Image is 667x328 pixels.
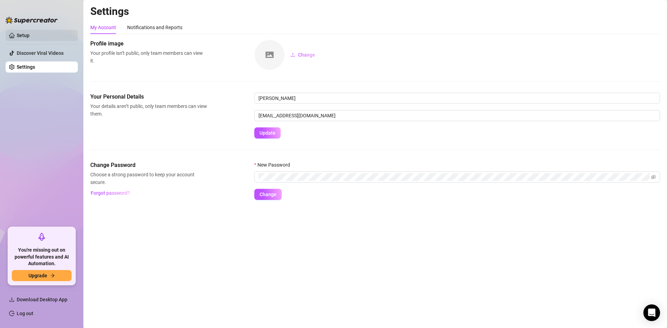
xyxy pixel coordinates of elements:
[17,50,64,56] a: Discover Viral Videos
[298,52,315,58] span: Change
[50,273,55,278] span: arrow-right
[643,304,660,321] div: Open Intercom Messenger
[90,102,207,118] span: Your details aren’t public, only team members can view them.
[12,270,72,281] button: Upgradearrow-right
[17,33,30,38] a: Setup
[254,110,660,121] input: Enter new email
[258,173,650,181] input: New Password
[90,24,116,31] div: My Account
[17,64,35,70] a: Settings
[12,247,72,267] span: You're missing out on powerful features and AI Automation.
[90,187,130,199] button: Forgot password?
[91,190,130,196] span: Forgot password?
[255,40,285,70] img: square-placeholder.png
[90,161,207,169] span: Change Password
[90,40,207,48] span: Profile image
[285,49,321,60] button: Change
[254,93,660,104] input: Enter name
[90,171,207,186] span: Choose a strong password to keep your account secure.
[6,17,58,24] img: logo-BBDzfeDw.svg
[90,5,660,18] h2: Settings
[651,175,656,179] span: eye-invisible
[90,93,207,101] span: Your Personal Details
[260,130,275,136] span: Update
[17,297,67,302] span: Download Desktop App
[254,189,282,200] button: Change
[17,311,33,316] a: Log out
[9,297,15,302] span: download
[254,161,295,169] label: New Password
[38,233,46,241] span: rocket
[290,52,295,57] span: upload
[254,127,281,138] button: Update
[90,49,207,65] span: Your profile isn’t public, only team members can view it.
[260,192,277,197] span: Change
[28,273,47,278] span: Upgrade
[127,24,182,31] div: Notifications and Reports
